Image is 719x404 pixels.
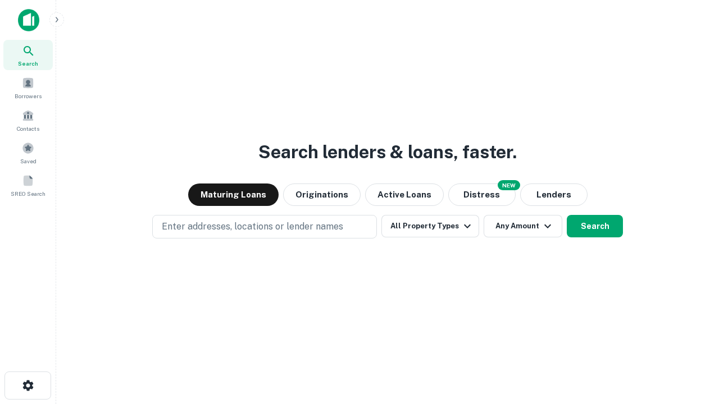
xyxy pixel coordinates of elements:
[258,139,517,166] h3: Search lenders & loans, faster.
[365,183,444,206] button: Active Loans
[17,124,39,133] span: Contacts
[283,183,361,206] button: Originations
[484,215,562,237] button: Any Amount
[448,183,516,206] button: Search distressed loans with lien and other non-mortgage details.
[152,215,377,238] button: Enter addresses, locations or lender names
[663,314,719,368] iframe: Chat Widget
[567,215,623,237] button: Search
[3,170,53,200] a: SREO Search
[188,183,279,206] button: Maturing Loans
[3,105,53,135] a: Contacts
[20,157,37,166] span: Saved
[18,9,39,31] img: capitalize-icon.png
[3,72,53,103] a: Borrowers
[3,137,53,168] a: Saved
[3,40,53,70] a: Search
[381,215,479,237] button: All Property Types
[15,91,42,100] span: Borrowers
[18,59,38,68] span: Search
[11,189,45,198] span: SREO Search
[520,183,588,206] button: Lenders
[498,180,520,190] div: NEW
[162,220,343,233] p: Enter addresses, locations or lender names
